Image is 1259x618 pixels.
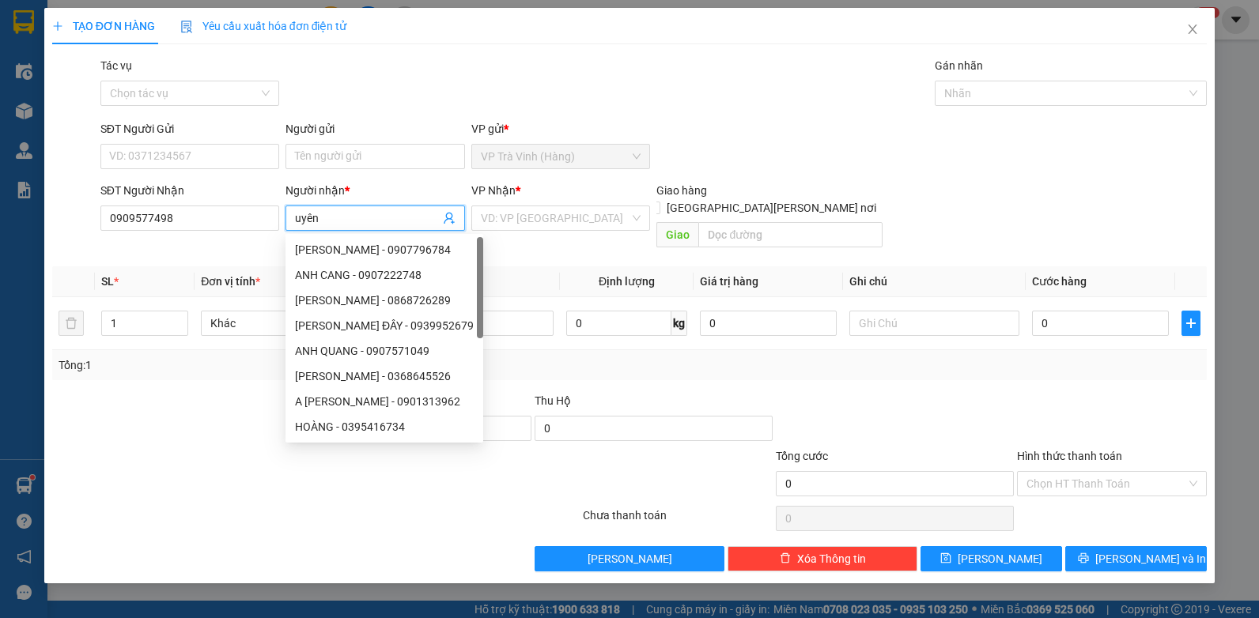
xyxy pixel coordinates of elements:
[6,103,38,118] span: GIAO:
[656,222,698,247] span: Giao
[700,311,837,336] input: 0
[295,266,474,284] div: ANH CANG - 0907222748
[59,311,84,336] button: delete
[285,120,465,138] div: Người gửi
[285,364,483,389] div: mạnh - 0368645526
[581,507,774,534] div: Chưa thanh toán
[1078,552,1089,565] span: printer
[776,450,828,462] span: Tổng cước
[940,552,951,565] span: save
[1017,450,1122,462] label: Hình thức thanh toán
[1181,311,1200,336] button: plus
[6,31,231,46] p: GỬI:
[295,317,474,334] div: [PERSON_NAME] ĐÂY - 0939952679
[6,85,174,100] span: 0774142228 -
[1095,550,1206,567] span: [PERSON_NAME] và In
[295,367,474,385] div: [PERSON_NAME] - 0368645526
[100,120,280,138] div: SĐT Người Gửi
[1170,8,1215,52] button: Close
[797,550,866,567] span: Xóa Thông tin
[285,262,483,288] div: ANH CANG - 0907222748
[599,275,655,288] span: Định lượng
[285,414,483,439] div: HOÀNG - 0395416734
[52,21,63,32] span: plus
[780,552,791,565] span: delete
[843,266,1026,297] th: Ghi chú
[210,311,361,335] span: Khác
[295,342,474,360] div: ANH QUANG - 0907571049
[100,59,132,72] label: Tác vụ
[443,212,456,224] span: user-add
[52,20,155,32] span: TẠO ĐƠN HÀNG
[1065,546,1207,571] button: printer[PERSON_NAME] và In
[958,550,1042,567] span: [PERSON_NAME]
[295,292,474,309] div: [PERSON_NAME] - 0868726289
[656,184,707,197] span: Giao hàng
[59,356,487,374] div: Tổng: 1
[295,393,474,410] div: A [PERSON_NAME] - 0901313962
[1032,275,1087,288] span: Cước hàng
[471,184,516,197] span: VP Nhận
[180,20,347,32] span: Yêu cầu xuất hóa đơn điện tử
[6,53,159,83] span: VP [PERSON_NAME] ([GEOGRAPHIC_DATA])
[535,394,571,407] span: Thu Hộ
[671,311,687,336] span: kg
[85,85,174,100] span: quan say khanh
[201,275,260,288] span: Đơn vị tính
[285,313,483,338] div: ANH ĐÂY - 0939952679
[295,418,474,435] div: HOÀNG - 0395416734
[1186,23,1199,36] span: close
[53,9,183,24] strong: BIÊN NHẬN GỬI HÀNG
[285,288,483,313] div: KIỀU ANH - 0868726289
[32,31,211,46] span: VP [PERSON_NAME] (Hàng) -
[295,241,474,258] div: [PERSON_NAME] - 0907796784
[849,311,1019,336] input: Ghi Chú
[285,338,483,364] div: ANH QUANG - 0907571049
[481,145,641,168] span: VP Trà Vinh (Hàng)
[700,275,758,288] span: Giá trị hàng
[921,546,1062,571] button: save[PERSON_NAME]
[101,275,114,288] span: SL
[285,182,465,199] div: Người nhận
[935,59,983,72] label: Gán nhãn
[588,550,672,567] span: [PERSON_NAME]
[1182,317,1200,330] span: plus
[197,31,211,46] span: an
[535,546,724,571] button: [PERSON_NAME]
[6,53,231,83] p: NHẬN:
[471,120,651,138] div: VP gửi
[660,199,883,217] span: [GEOGRAPHIC_DATA][PERSON_NAME] nơi
[100,182,280,199] div: SĐT Người Nhận
[285,237,483,262] div: THANH NGÂN - 0907796784
[285,389,483,414] div: A THÀNH - 0901313962
[698,222,882,247] input: Dọc đường
[180,21,193,33] img: icon
[728,546,917,571] button: deleteXóa Thông tin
